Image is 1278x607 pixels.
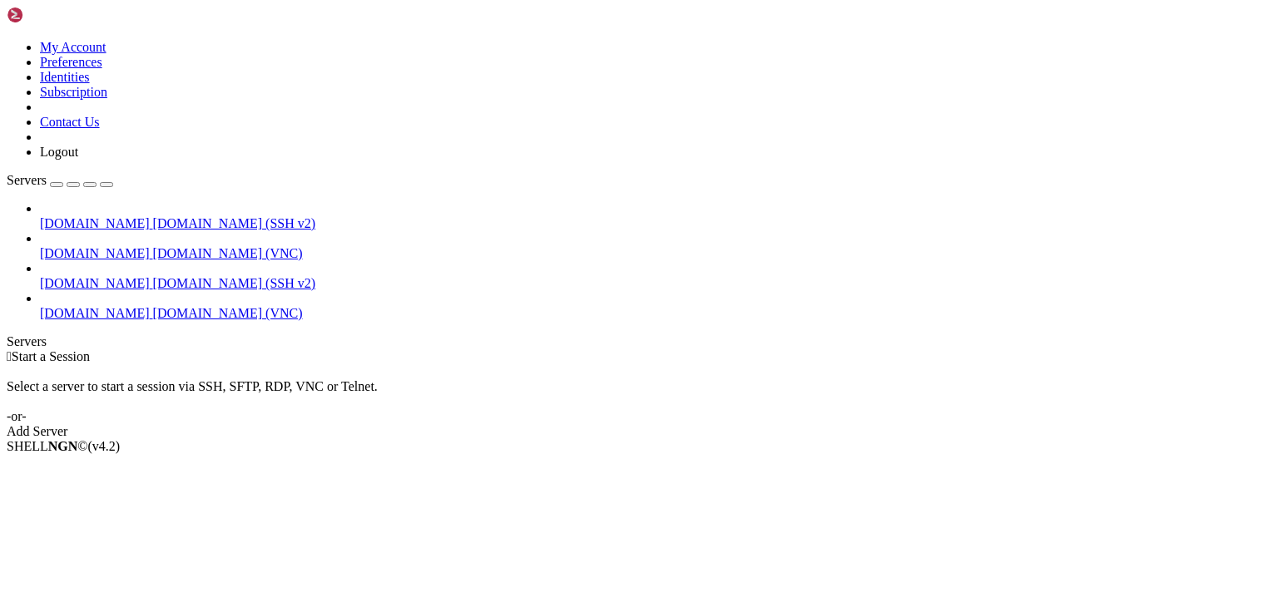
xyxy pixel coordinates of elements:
[153,306,303,320] span: [DOMAIN_NAME] (VNC)
[40,276,1271,291] a: [DOMAIN_NAME] [DOMAIN_NAME] (SSH v2)
[40,231,1271,261] li: [DOMAIN_NAME] [DOMAIN_NAME] (VNC)
[40,40,106,54] a: My Account
[40,291,1271,321] li: [DOMAIN_NAME] [DOMAIN_NAME] (VNC)
[7,439,120,453] span: SHELL ©
[153,276,316,290] span: [DOMAIN_NAME] (SSH v2)
[7,173,47,187] span: Servers
[40,306,1271,321] a: [DOMAIN_NAME] [DOMAIN_NAME] (VNC)
[40,115,100,129] a: Contact Us
[40,276,150,290] span: [DOMAIN_NAME]
[40,261,1271,291] li: [DOMAIN_NAME] [DOMAIN_NAME] (SSH v2)
[48,439,78,453] b: NGN
[40,306,150,320] span: [DOMAIN_NAME]
[40,201,1271,231] li: [DOMAIN_NAME] [DOMAIN_NAME] (SSH v2)
[88,439,121,453] span: 4.2.0
[7,349,12,363] span: 
[40,216,150,230] span: [DOMAIN_NAME]
[7,173,113,187] a: Servers
[7,334,1271,349] div: Servers
[40,216,1271,231] a: [DOMAIN_NAME] [DOMAIN_NAME] (SSH v2)
[12,349,90,363] span: Start a Session
[40,145,78,159] a: Logout
[40,246,1271,261] a: [DOMAIN_NAME] [DOMAIN_NAME] (VNC)
[7,424,1271,439] div: Add Server
[40,85,107,99] a: Subscription
[40,70,90,84] a: Identities
[7,7,102,23] img: Shellngn
[40,55,102,69] a: Preferences
[153,246,303,260] span: [DOMAIN_NAME] (VNC)
[40,246,150,260] span: [DOMAIN_NAME]
[7,364,1271,424] div: Select a server to start a session via SSH, SFTP, RDP, VNC or Telnet. -or-
[153,216,316,230] span: [DOMAIN_NAME] (SSH v2)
